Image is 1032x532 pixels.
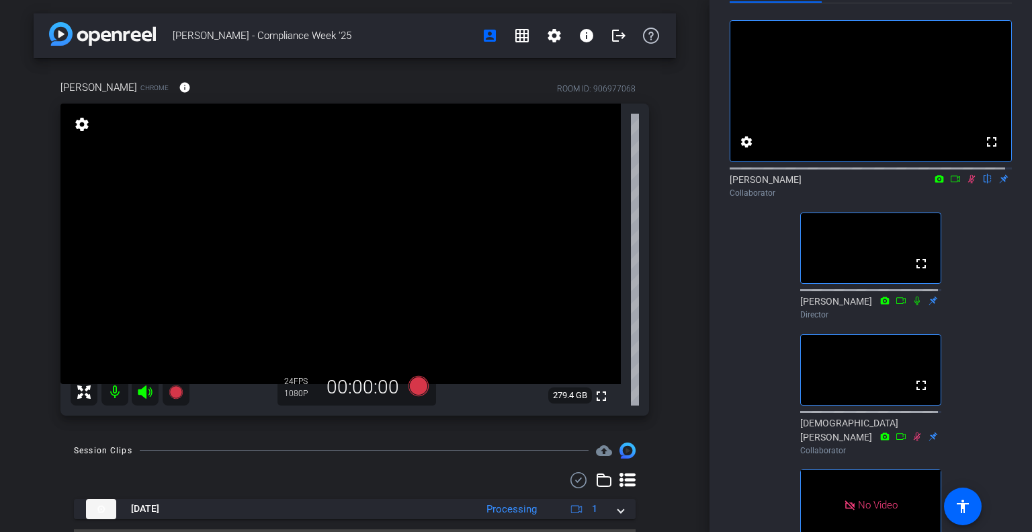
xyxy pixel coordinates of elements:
mat-icon: fullscreen [913,377,929,393]
div: [PERSON_NAME] [730,173,1012,199]
img: thumb-nail [86,499,116,519]
img: app-logo [49,22,156,46]
div: Collaborator [800,445,941,457]
div: 00:00:00 [318,376,408,399]
div: Session Clips [74,444,132,457]
mat-icon: cloud_upload [596,443,612,459]
div: Processing [480,502,544,517]
div: [DEMOGRAPHIC_DATA][PERSON_NAME] [800,416,941,457]
mat-icon: settings [546,28,562,44]
mat-icon: fullscreen [984,134,1000,150]
mat-icon: settings [73,116,91,132]
mat-icon: settings [738,134,755,150]
mat-icon: accessibility [955,498,971,515]
img: Session clips [619,443,636,459]
span: [DATE] [131,502,159,516]
span: Destinations for your clips [596,443,612,459]
div: 1080P [284,388,318,399]
span: [PERSON_NAME] [60,80,137,95]
span: FPS [294,377,308,386]
mat-icon: info [179,81,191,93]
mat-icon: info [578,28,595,44]
span: 279.4 GB [548,387,592,404]
div: 24 [284,376,318,387]
mat-icon: fullscreen [593,388,609,404]
mat-expansion-panel-header: thumb-nail[DATE]Processing1 [74,499,636,519]
div: ROOM ID: 906977068 [557,83,636,95]
mat-icon: logout [611,28,627,44]
mat-icon: grid_on [514,28,530,44]
mat-icon: account_box [482,28,498,44]
div: Collaborator [730,187,1012,199]
div: [PERSON_NAME] [800,295,941,321]
span: [PERSON_NAME] - Compliance Week '25 [173,22,474,49]
div: Director [800,309,941,321]
span: No Video [858,499,898,511]
mat-icon: flip [980,172,996,184]
span: 1 [592,502,597,516]
span: Chrome [140,83,169,93]
mat-icon: fullscreen [913,256,929,272]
